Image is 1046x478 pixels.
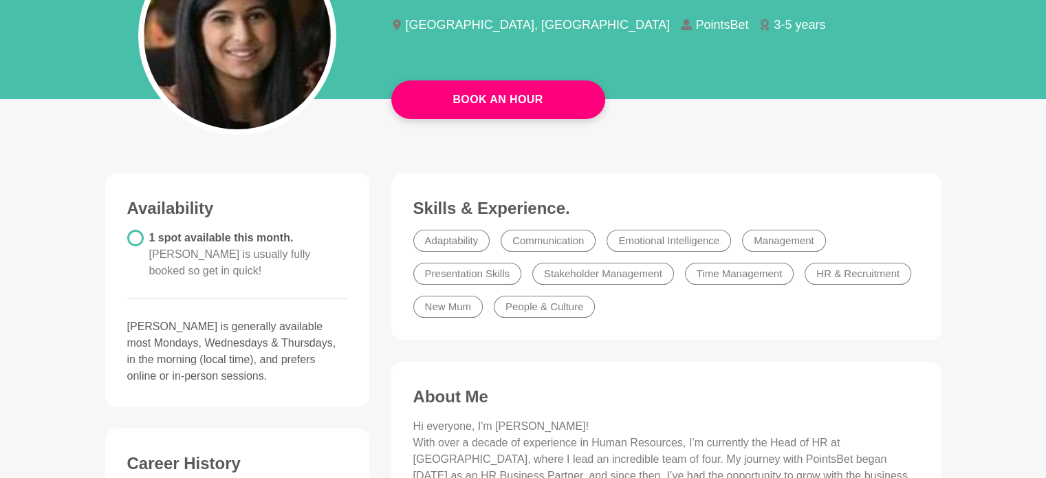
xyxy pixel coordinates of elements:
[149,232,311,276] span: 1 spot available this month.
[681,19,759,31] li: PointsBet
[127,318,347,384] p: [PERSON_NAME] is generally available most Mondays, Wednesdays & Thursdays, in the morning (local ...
[413,198,919,219] h3: Skills & Experience.
[127,198,347,219] h3: Availability
[391,80,605,119] a: Book An Hour
[759,19,836,31] li: 3-5 years
[391,19,682,31] li: [GEOGRAPHIC_DATA], [GEOGRAPHIC_DATA]
[127,453,347,474] h3: Career History
[413,387,919,407] h3: About Me
[149,248,311,276] span: [PERSON_NAME] is usually fully booked so get in quick!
